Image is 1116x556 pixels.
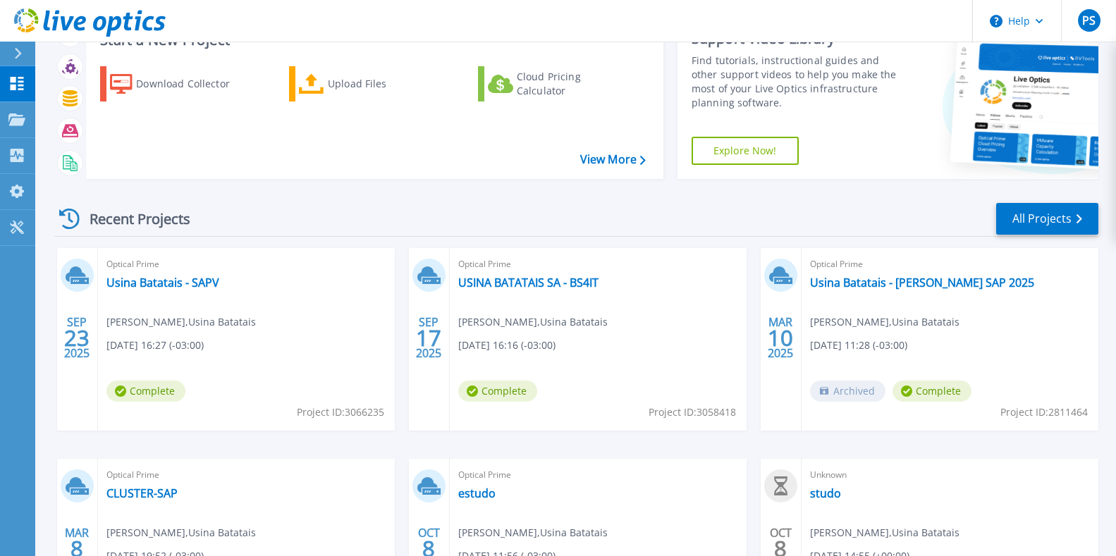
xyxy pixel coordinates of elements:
a: Usina Batatais - [PERSON_NAME] SAP 2025 [810,276,1034,290]
h3: Start a New Project [100,32,645,48]
span: [PERSON_NAME] , Usina Batatais [458,525,608,540]
div: Download Collector [136,70,249,98]
span: 8 [774,543,787,555]
a: studo [810,486,841,500]
div: SEP 2025 [63,312,90,364]
span: [PERSON_NAME] , Usina Batatais [810,525,959,540]
div: MAR 2025 [767,312,794,364]
a: estudo [458,486,496,500]
span: Optical Prime [458,257,738,272]
span: [DATE] 16:27 (-03:00) [106,338,204,353]
a: CLUSTER-SAP [106,486,178,500]
span: Complete [893,381,971,402]
span: [DATE] 11:28 (-03:00) [810,338,907,353]
span: Project ID: 3058418 [649,404,736,420]
span: PS [1082,15,1096,26]
span: Optical Prime [810,257,1090,272]
a: Usina Batatais - SAPV [106,276,219,290]
div: Find tutorials, instructional guides and other support videos to help you make the most of your L... [692,54,904,110]
span: 8 [422,543,435,555]
div: Upload Files [328,70,441,98]
span: [PERSON_NAME] , Usina Batatais [106,525,256,540]
span: Project ID: 3066235 [297,404,384,420]
a: Cloud Pricing Calculator [478,66,635,101]
span: Unknown [810,467,1090,483]
a: Explore Now! [692,137,799,165]
span: Optical Prime [106,257,386,272]
span: Project ID: 2811464 [1000,404,1088,420]
a: USINA BATATAIS SA - BS4IT [458,276,599,290]
span: 17 [416,332,441,344]
span: 10 [768,332,793,344]
span: 23 [64,332,90,344]
span: [PERSON_NAME] , Usina Batatais [458,314,608,330]
div: SEP 2025 [415,312,442,364]
a: Upload Files [289,66,446,101]
span: [PERSON_NAME] , Usina Batatais [810,314,959,330]
span: [DATE] 16:16 (-03:00) [458,338,556,353]
span: Complete [106,381,185,402]
span: Optical Prime [458,467,738,483]
span: Optical Prime [106,467,386,483]
span: 8 [70,543,83,555]
a: View More [580,153,646,166]
a: Download Collector [100,66,257,101]
span: Complete [458,381,537,402]
span: [PERSON_NAME] , Usina Batatais [106,314,256,330]
div: Cloud Pricing Calculator [517,70,630,98]
span: Archived [810,381,885,402]
div: Recent Projects [54,202,209,236]
a: All Projects [996,203,1098,235]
